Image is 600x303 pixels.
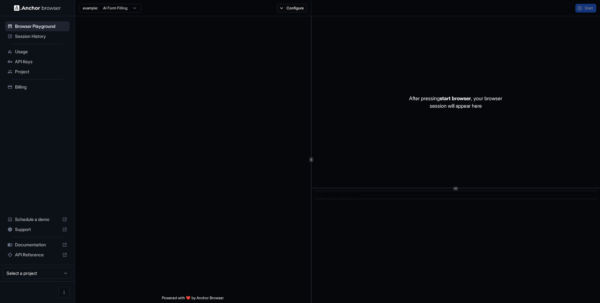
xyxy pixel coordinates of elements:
span: Browser Playground [15,23,67,29]
div: Documentation [5,240,70,250]
span: start browser [440,95,471,101]
div: Browser Playground [5,21,70,31]
div: Usage [5,47,70,57]
div: Session History [5,31,70,41]
span: Schedule a demo [15,216,60,223]
div: API Reference [5,250,70,260]
span: Powered with ❤️ by Anchor Browser [162,295,224,303]
p: After pressing , your browser session will appear here [409,95,502,110]
img: Anchor Logo [14,5,61,11]
span: Billing [15,84,67,90]
span: Session History [15,33,67,39]
span: Usage [15,49,67,55]
span: ​ [317,192,320,198]
span: API Reference [15,252,60,258]
span: Support [15,226,60,233]
div: API Keys [5,57,70,67]
div: Billing [5,82,70,92]
span: Documentation [15,242,60,248]
button: Open menu [58,287,70,298]
div: Project [5,67,70,77]
span: Project [15,69,67,75]
span: API Keys [15,59,67,65]
span: No logs to show [325,193,359,197]
div: Support [5,224,70,234]
div: Schedule a demo [5,214,70,224]
button: Configure [277,4,307,13]
span: example: [83,6,98,11]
